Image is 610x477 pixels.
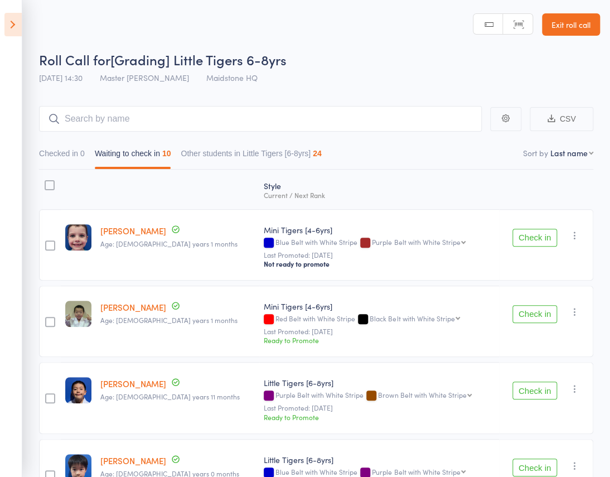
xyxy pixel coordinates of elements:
[206,72,258,83] span: Maidstone HQ
[378,391,466,398] div: Brown Belt with White Stripe
[512,459,557,476] button: Check in
[100,225,166,237] a: [PERSON_NAME]
[313,149,322,158] div: 24
[65,377,91,403] img: image1724401539.png
[181,143,321,169] button: Other students in Little Tigers [6-8yrs]24
[80,149,85,158] div: 0
[100,301,166,313] a: [PERSON_NAME]
[264,191,494,199] div: Current / Next Rank
[65,224,91,250] img: image1709790387.png
[264,404,494,412] small: Last Promoted: [DATE]
[523,147,548,158] label: Sort by
[259,175,498,204] div: Style
[264,251,494,259] small: Last Promoted: [DATE]
[372,238,460,245] div: Purple Belt with White Stripe
[264,224,494,235] div: Mini Tigers [4-6yrs]
[264,327,494,335] small: Last Promoted: [DATE]
[39,143,85,169] button: Checked in0
[100,72,189,83] span: Master [PERSON_NAME]
[264,238,494,248] div: Blue Belt with White Stripe
[264,377,494,388] div: Little Tigers [6-8yrs]
[264,391,494,401] div: Purple Belt with White Stripe
[65,301,91,327] img: image1685430045.png
[100,239,238,248] span: Age: [DEMOGRAPHIC_DATA] years 1 months
[110,50,287,69] span: [Grading] Little Tigers 6-8yrs
[370,315,454,322] div: Black Belt with White Stripe
[100,455,166,466] a: [PERSON_NAME]
[530,107,593,131] button: CSV
[512,305,557,323] button: Check in
[100,378,166,389] a: [PERSON_NAME]
[100,392,240,401] span: Age: [DEMOGRAPHIC_DATA] years 11 months
[542,13,600,36] a: Exit roll call
[100,315,238,325] span: Age: [DEMOGRAPHIC_DATA] years 1 months
[264,335,494,345] div: Ready to Promote
[264,412,494,422] div: Ready to Promote
[39,50,110,69] span: Roll Call for
[162,149,171,158] div: 10
[264,454,494,465] div: Little Tigers [6-8yrs]
[550,147,588,158] div: Last name
[264,301,494,312] div: Mini Tigers [4-6yrs]
[372,468,460,475] div: Purple Belt with White Stripe
[512,382,557,399] button: Check in
[95,143,171,169] button: Waiting to check in10
[264,315,494,324] div: Red Belt with White Stripe
[512,229,557,247] button: Check in
[39,106,482,132] input: Search by name
[39,72,83,83] span: [DATE] 14:30
[264,259,494,268] div: Not ready to promote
